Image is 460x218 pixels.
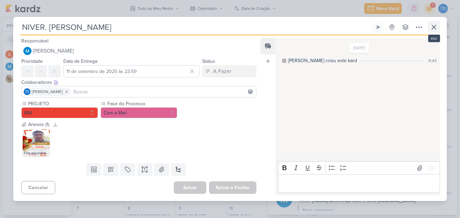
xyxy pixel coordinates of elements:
[107,100,177,107] label: Fase do Processo
[23,129,50,157] img: 1UKZJ4piPOMPKXp81HEhOLe3Xrpkgh3lGkFbH9yJ.jpg
[20,21,371,33] input: Kard Sem Título
[23,150,50,157] div: Feliz aniversário!.jpg
[376,24,381,30] div: Ligar relógio
[428,35,440,42] div: esc
[288,57,357,64] div: [PERSON_NAME] criou este kard
[21,79,256,86] div: Colaboradores
[21,38,48,44] label: Responsável
[72,88,255,96] input: Buscar
[21,58,43,64] label: Prioridade
[278,161,440,175] div: Editor toolbar
[278,174,440,193] div: Editor editing area: main
[101,107,177,118] button: Com a Mari
[428,58,437,64] div: 11:43
[25,90,29,94] p: Td
[33,47,74,55] span: [PERSON_NAME]
[21,45,256,57] button: [PERSON_NAME]
[24,88,30,95] div: Thais de carvalho
[63,58,97,64] label: Data de Entrega
[21,181,55,194] button: Cancelar
[63,65,200,77] input: Select a date
[202,65,256,77] button: A Fazer
[202,58,215,64] label: Status
[28,121,49,128] div: Anexos (1)
[213,67,231,75] div: A Fazer
[32,89,63,95] span: [PERSON_NAME]
[21,107,98,118] button: BNI
[27,100,98,107] label: PROJETO
[23,47,32,55] img: MARIANA MIRANDA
